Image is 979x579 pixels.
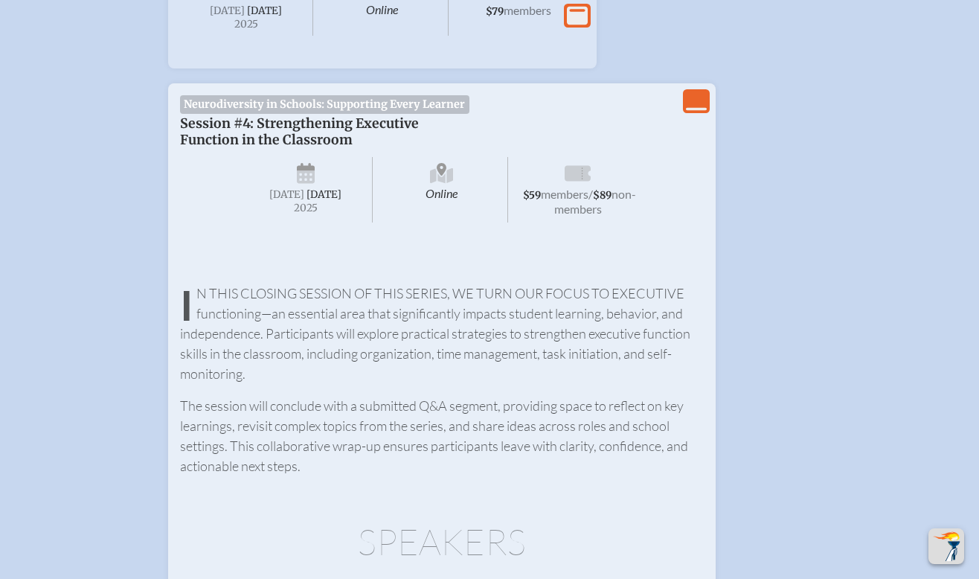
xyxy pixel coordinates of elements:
[541,187,588,201] span: members
[180,95,469,113] span: Neurodiversity in Schools: Supporting Every Learner
[180,284,704,384] p: In this closing session of this series, we turn our focus to executive functioning—an essential a...
[251,202,360,214] span: 2025
[554,187,637,216] span: non-members
[180,524,704,560] h1: Speakers
[523,189,541,202] span: $59
[486,5,504,18] span: $79
[180,115,419,148] span: Session #4: Strengthening Executive Function in the Classroom
[504,3,551,17] span: members
[180,396,704,476] p: The session will conclude with a submitted Q&A segment, providing space to reflect on key learnin...
[593,189,612,202] span: $89
[192,19,301,30] span: 2025
[269,188,304,201] span: [DATE]
[931,531,961,561] img: To the top
[247,4,282,17] span: [DATE]
[928,528,964,564] button: Scroll Top
[306,188,341,201] span: [DATE]
[588,187,593,201] span: /
[376,157,509,223] span: Online
[210,4,245,17] span: [DATE]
